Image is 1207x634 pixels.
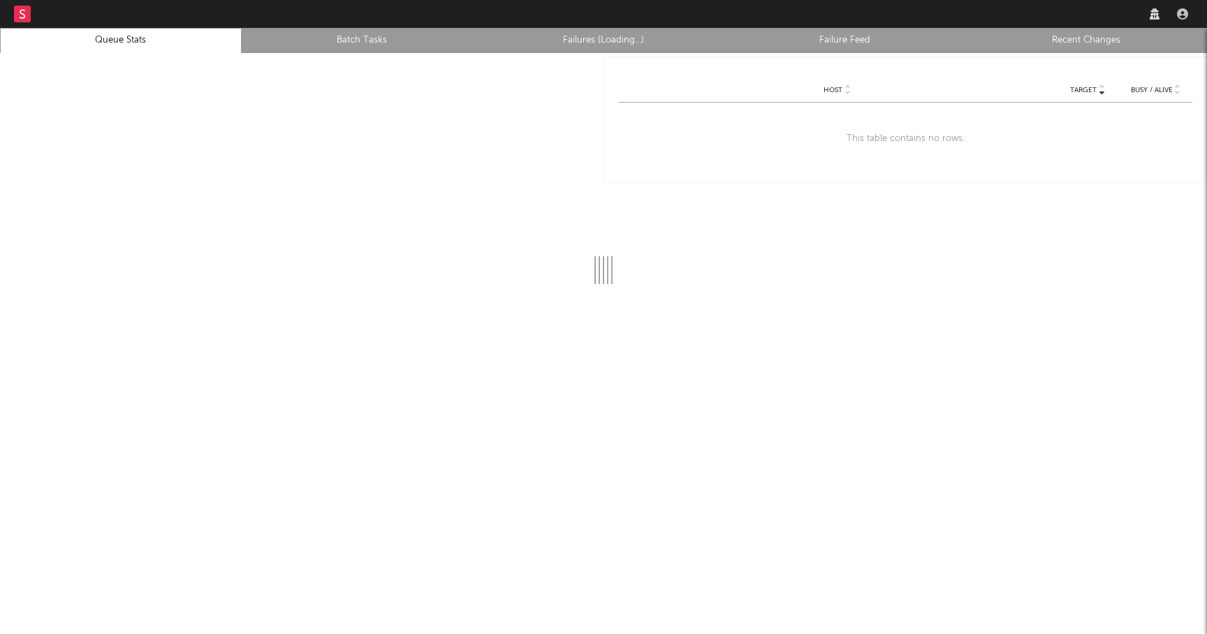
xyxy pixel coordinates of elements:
a: Queue Stats [8,32,234,49]
a: Batch Tasks [249,32,476,49]
span: Host [824,86,842,94]
span: Busy / Alive [1131,86,1173,94]
span: Target [1070,86,1097,94]
a: Failures (Loading...) [490,32,717,49]
a: Recent Changes [973,32,1199,49]
div: This table contains no rows. [618,103,1192,175]
a: Failure Feed [732,32,958,49]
